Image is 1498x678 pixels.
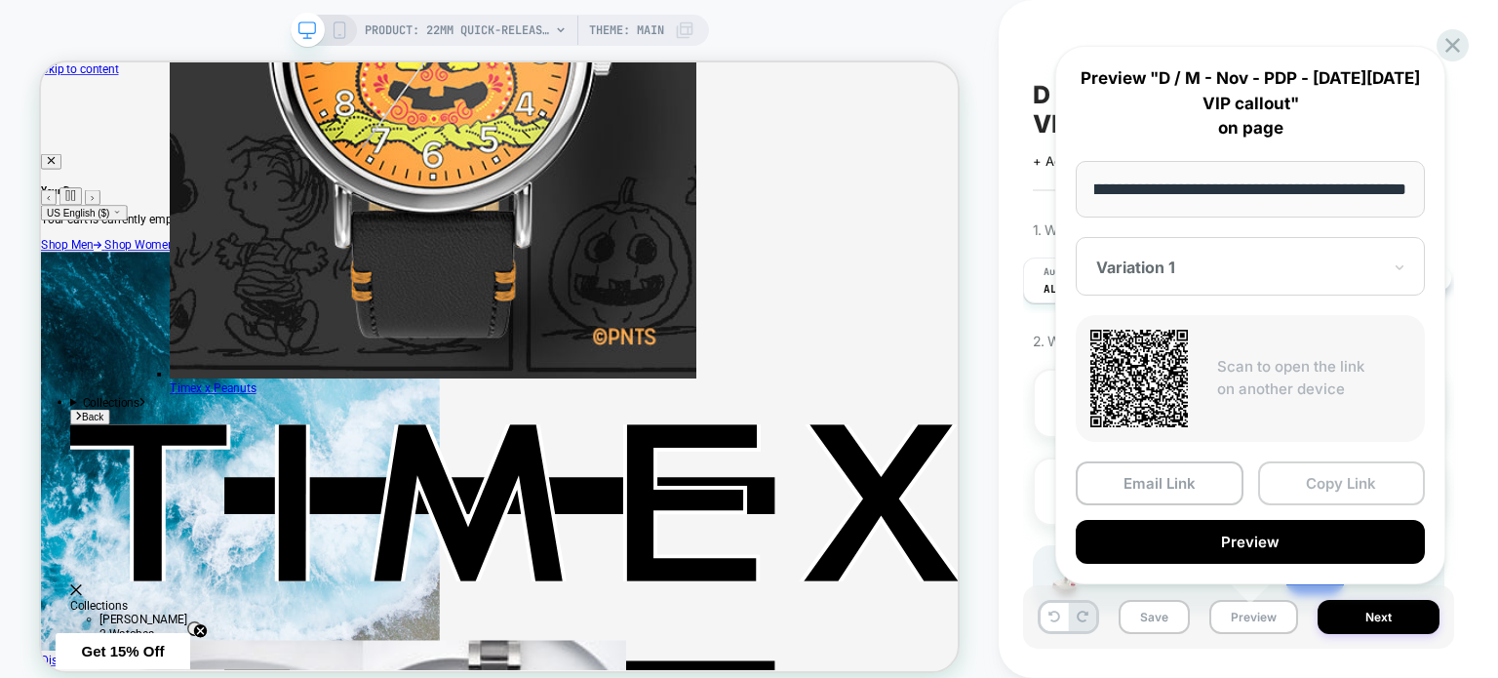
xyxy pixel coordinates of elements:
[1318,600,1439,634] button: Next
[1217,356,1410,400] p: Scan to open the link on another device
[1033,153,1130,169] span: + Add more info
[1033,333,1287,349] span: 2. Which changes the experience contains?
[589,15,664,46] span: Theme: MAIN
[365,15,550,46] span: PRODUCT: 22mm Quick-Release Fabric Strap [tw7c44500]
[59,170,79,190] button: Next slide
[24,167,55,190] button: Pause Slideshow
[1209,600,1298,634] button: Preview
[1033,221,1338,238] span: 1. What audience and where will the experience run?
[1076,461,1243,505] button: Email Link
[1258,461,1426,505] button: Copy Link
[8,193,92,208] span: US English ($)
[1076,520,1425,564] button: Preview
[1076,66,1425,141] p: Preview "D / M - Nov - PDP - [DATE][DATE] VIP callout" on page
[1119,600,1190,634] button: Save
[1033,80,1444,139] span: D / M - Nov - PDP - [DATE][DATE] VIP callout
